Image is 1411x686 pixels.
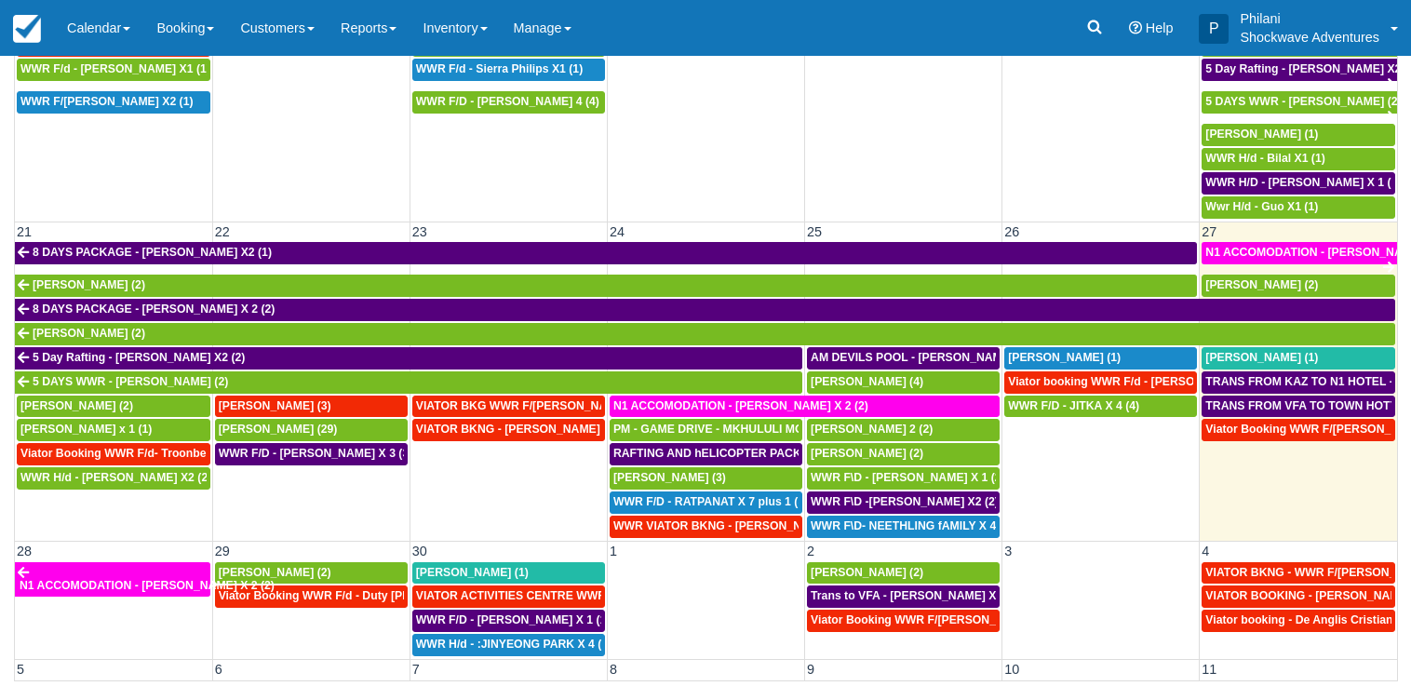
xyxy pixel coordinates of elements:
span: WWR F/d - Sierra Philips X1 (1) [416,62,583,75]
span: 1 [608,544,619,558]
span: [PERSON_NAME] (2) [33,278,145,291]
span: [PERSON_NAME] (2) [20,399,133,412]
a: [PERSON_NAME] (3) [610,467,802,490]
a: VIATOR BKNG - [PERSON_NAME] 2 (2) [412,419,605,441]
span: 5 Day Rafting - [PERSON_NAME] X2 (2) [33,351,245,364]
span: Help [1146,20,1174,35]
span: Viator Booking WWR F/d - Duty [PERSON_NAME] 2 (2) [219,589,514,602]
span: [PERSON_NAME] 2 (2) [811,423,933,436]
span: [PERSON_NAME] x 1 (1) [20,423,152,436]
span: 5 DAYS WWR - [PERSON_NAME] (2) [33,375,228,388]
span: 3 [1002,544,1014,558]
span: WWR F/D - [PERSON_NAME] X 3 (3) [219,447,413,460]
a: 8 DAYS PACKAGE - [PERSON_NAME] X 2 (2) [15,299,1395,321]
a: RAFTING AND hELICOPTER PACKAGE - [PERSON_NAME] X1 (1) [610,443,802,465]
div: P [1199,14,1229,44]
a: N1 ACCOMODATION - [PERSON_NAME] X 2 (2) [1202,242,1397,264]
p: Shockwave Adventures [1240,28,1379,47]
span: 11 [1200,662,1218,677]
span: WWR H/d - [PERSON_NAME] X2 (2) [20,471,211,484]
a: 5 DAYS WWR - [PERSON_NAME] (2) [1202,91,1397,114]
a: Wwr H/d - Guo X1 (1) [1202,196,1395,219]
a: WWR F/D - JITKA X 4 (4) [1004,396,1197,418]
a: 5 Day Rafting - [PERSON_NAME] X2 (2) [1202,59,1397,81]
span: WWR H/d - :JINYEONG PARK X 4 (4) [416,638,611,651]
span: AM DEVILS POOL - [PERSON_NAME] X 2 (2) [811,351,1051,364]
a: Viator Booking WWR F/[PERSON_NAME] X 2 (2) [807,610,1000,632]
a: WWR F/[PERSON_NAME] X2 (1) [17,91,210,114]
span: 4 [1200,544,1211,558]
a: [PERSON_NAME] (2) [215,562,408,585]
a: WWR VIATOR BKNG - [PERSON_NAME] 2 (2) [610,516,802,538]
span: [PERSON_NAME] (4) [811,375,923,388]
span: N1 ACCOMODATION - [PERSON_NAME] X 2 (2) [613,399,868,412]
span: VIATOR BKG WWR F/[PERSON_NAME] [PERSON_NAME] 2 (2) [416,399,754,412]
a: [PERSON_NAME] (2) [15,323,1395,345]
span: 8 DAYS PACKAGE - [PERSON_NAME] X2 (1) [33,246,272,259]
span: Trans to VFA - [PERSON_NAME] X 2 (2) [811,589,1023,602]
span: 6 [213,662,224,677]
span: [PERSON_NAME] (2) [1205,278,1318,291]
span: [PERSON_NAME] (29) [219,423,338,436]
span: N1 ACCOMODATION - [PERSON_NAME] X 2 (2) [20,579,275,592]
a: [PERSON_NAME] (2) [1202,275,1395,297]
span: WWR H/D - [PERSON_NAME] X 1 (1) [1205,176,1401,189]
a: PM - GAME DRIVE - MKHULULI MOYO X1 (28) [610,419,802,441]
span: 24 [608,224,626,239]
span: 8 DAYS PACKAGE - [PERSON_NAME] X 2 (2) [33,303,275,316]
span: 8 [608,662,619,677]
a: WWR F/D - [PERSON_NAME] X 1 (1) [412,610,605,632]
a: WWR F\D -[PERSON_NAME] X2 (2) [807,491,1000,514]
a: [PERSON_NAME] (1) [1004,347,1197,370]
span: WWR H/d - Bilal X1 (1) [1205,152,1324,165]
a: [PERSON_NAME] (2) [807,443,1000,465]
span: 21 [15,224,34,239]
span: [PERSON_NAME] (1) [416,566,529,579]
span: WWR F/D - JITKA X 4 (4) [1008,399,1139,412]
span: WWR F\D -[PERSON_NAME] X2 (2) [811,495,999,508]
a: Viator booking - De Anglis Cristiano X1 (1) [1202,610,1395,632]
span: VIATOR BKNG - [PERSON_NAME] 2 (2) [416,423,627,436]
span: Viator booking WWR F/d - [PERSON_NAME] 3 (3) [1008,375,1273,388]
span: WWR F/d - [PERSON_NAME] X1 (1) [20,62,210,75]
span: RAFTING AND hELICOPTER PACKAGE - [PERSON_NAME] X1 (1) [613,447,966,460]
span: 22 [213,224,232,239]
span: [PERSON_NAME] (2) [33,327,145,340]
a: WWR H/d - Bilal X1 (1) [1202,148,1395,170]
span: WWR F/D - RATPANAT X 7 plus 1 (8) [613,495,808,508]
span: [PERSON_NAME] (1) [1008,351,1121,364]
a: Viator Booking WWR F/d- Troonbeeckx, [PERSON_NAME] 11 (9) [17,443,210,465]
span: 25 [805,224,824,239]
a: 5 Day Rafting - [PERSON_NAME] X2 (2) [15,347,802,370]
a: [PERSON_NAME] (1) [412,562,605,585]
a: [PERSON_NAME] (1) [1202,124,1395,146]
a: WWR H/D - [PERSON_NAME] X 1 (1) [1202,172,1395,195]
span: WWR F/D - [PERSON_NAME] X 1 (1) [416,613,611,626]
span: [PERSON_NAME] (2) [219,566,331,579]
span: 9 [805,662,816,677]
a: TRANS FROM VFA TO TOWN HOTYELS - [PERSON_NAME] X 2 (2) [1202,396,1395,418]
span: [PERSON_NAME] (2) [811,566,923,579]
span: VIATOR ACTIVITIES CENTRE WWR - [PERSON_NAME] X 1 (1) [416,589,749,602]
a: TRANS FROM KAZ TO N1 HOTEL -NTAYLOR [PERSON_NAME] X2 (2) [1202,371,1395,394]
span: PM - GAME DRIVE - MKHULULI MOYO X1 (28) [613,423,861,436]
span: [PERSON_NAME] (1) [1205,351,1318,364]
a: VIATOR BOOKING - [PERSON_NAME] 2 (2) [1202,585,1395,608]
span: Wwr H/d - Guo X1 (1) [1205,200,1318,213]
a: WWR H/d - [PERSON_NAME] X2 (2) [17,467,210,490]
span: 2 [805,544,816,558]
a: [PERSON_NAME] (2) [807,562,1000,585]
a: WWR F/D - [PERSON_NAME] X 3 (3) [215,443,408,465]
a: [PERSON_NAME] x 1 (1) [17,419,210,441]
span: Viator Booking WWR F/[PERSON_NAME] X 2 (2) [811,613,1070,626]
span: 26 [1002,224,1021,239]
span: 7 [410,662,422,677]
img: checkfront-main-nav-mini-logo.png [13,15,41,43]
a: [PERSON_NAME] 2 (2) [807,419,1000,441]
a: [PERSON_NAME] (3) [215,396,408,418]
a: VIATOR BKNG - WWR F/[PERSON_NAME] 3 (3) [1202,562,1395,585]
a: WWR F\D- NEETHLING fAMILY X 4 (5) [807,516,1000,538]
span: WWR F\D- NEETHLING fAMILY X 4 (5) [811,519,1014,532]
span: 10 [1002,662,1021,677]
a: WWR F/D - [PERSON_NAME] 4 (4) [412,91,605,114]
